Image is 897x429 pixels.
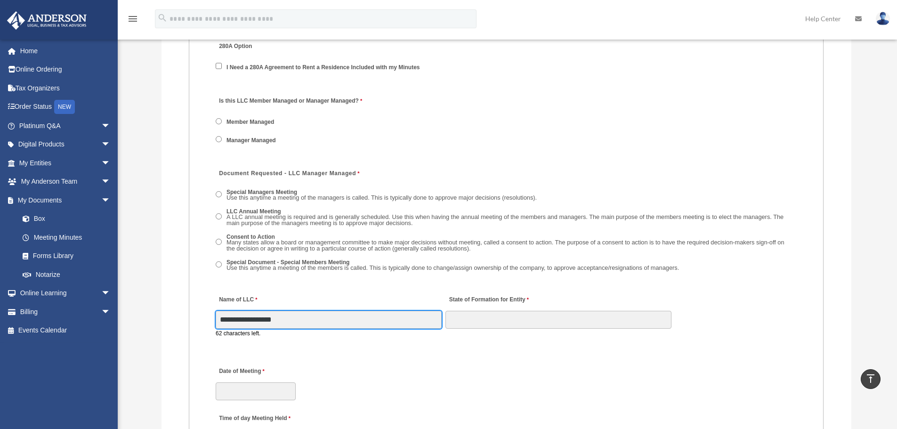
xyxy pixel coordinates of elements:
[224,64,423,72] label: I Need a 280A Agreement to Rent a Residence Included with my Minutes
[7,116,125,135] a: Platinum Q&Aarrow_drop_down
[876,12,890,25] img: User Pic
[7,191,125,210] a: My Documentsarrow_drop_down
[7,284,125,303] a: Online Learningarrow_drop_down
[127,13,138,24] i: menu
[224,118,278,127] label: Member Managed
[224,136,279,145] label: Manager Managed
[101,191,120,210] span: arrow_drop_down
[7,321,125,340] a: Events Calendar
[226,239,784,252] span: Many states allow a board or management committee to make major decisions without meeting, called...
[7,154,125,172] a: My Entitiesarrow_drop_down
[216,293,259,306] label: Name of LLC
[4,11,89,30] img: Anderson Advisors Platinum Portal
[127,16,138,24] a: menu
[7,41,125,60] a: Home
[226,213,784,227] span: A LLC annual meeting is required and is generally scheduled. Use this when having the annual meet...
[7,97,125,117] a: Order StatusNEW
[865,373,876,384] i: vertical_align_top
[216,40,305,53] label: 280A Option
[219,170,356,177] span: Document Requested - LLC Manager Managed
[54,100,75,114] div: NEW
[13,247,125,266] a: Forms Library
[101,284,120,303] span: arrow_drop_down
[861,369,881,389] a: vertical_align_top
[224,188,540,202] label: Special Managers Meeting
[224,207,797,228] label: LLC Annual Meeting
[13,210,125,228] a: Box
[13,228,120,247] a: Meeting Minutes
[101,172,120,192] span: arrow_drop_down
[101,154,120,173] span: arrow_drop_down
[7,79,125,97] a: Tax Organizers
[445,293,531,306] label: State of Formation for Entity
[7,172,125,191] a: My Anderson Teamarrow_drop_down
[13,265,125,284] a: Notarize
[226,194,537,201] span: Use this anytime a meeting of the managers is called. This is typically done to approve major dec...
[226,264,679,271] span: Use this anytime a meeting of the members is called. This is typically done to change/assign owne...
[224,258,682,273] label: Special Document - Special Members Meeting
[101,135,120,154] span: arrow_drop_down
[7,135,125,154] a: Digital Productsarrow_drop_down
[157,13,168,23] i: search
[7,60,125,79] a: Online Ordering
[7,302,125,321] a: Billingarrow_drop_down
[216,329,442,339] div: 62 characters left.
[216,412,305,425] label: Time of day Meeting Held
[101,302,120,322] span: arrow_drop_down
[224,233,797,253] label: Consent to Action
[216,365,305,378] label: Date of Meeting
[101,116,120,136] span: arrow_drop_down
[216,95,364,107] label: Is this LLC Member Managed or Manager Managed?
